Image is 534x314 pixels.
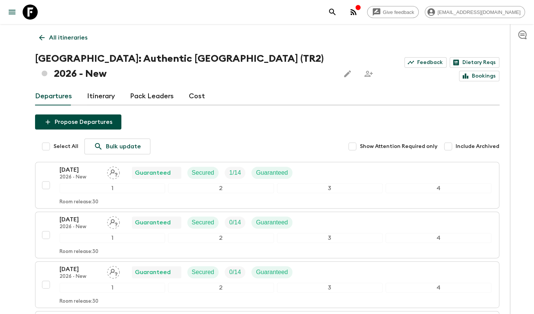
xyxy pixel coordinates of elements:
[84,139,150,154] a: Bulk update
[187,167,219,179] div: Secured
[225,266,245,278] div: Trip Fill
[35,261,499,308] button: [DATE]2026 - NewAssign pack leaderGuaranteedSecuredTrip FillGuaranteed1234Room release:30
[340,66,355,81] button: Edit this itinerary
[386,233,491,243] div: 4
[459,71,499,81] a: Bookings
[187,216,219,229] div: Secured
[60,215,101,224] p: [DATE]
[60,165,101,174] p: [DATE]
[404,57,447,68] a: Feedback
[5,5,20,20] button: menu
[277,283,383,293] div: 3
[379,9,418,15] span: Give feedback
[35,212,499,258] button: [DATE]2026 - NewAssign pack leaderGuaranteedSecuredTrip FillGuaranteed1234Room release:30
[225,216,245,229] div: Trip Fill
[325,5,340,20] button: search adventures
[189,87,205,105] a: Cost
[425,6,525,18] div: [EMAIL_ADDRESS][DOMAIN_NAME]
[87,87,115,105] a: Itinerary
[60,265,101,274] p: [DATE]
[60,233,165,243] div: 1
[60,274,101,280] p: 2026 - New
[60,249,98,255] p: Room release: 30
[54,143,78,150] span: Select All
[35,51,334,81] h1: [GEOGRAPHIC_DATA]: Authentic [GEOGRAPHIC_DATA] (TR2) 2026 - New
[367,6,419,18] a: Give feedback
[256,268,288,277] p: Guaranteed
[450,57,499,68] a: Dietary Reqs
[168,283,274,293] div: 2
[60,283,165,293] div: 1
[361,66,376,81] span: Share this itinerary
[229,268,241,277] p: 0 / 14
[360,143,438,150] span: Show Attention Required only
[49,33,87,42] p: All itineraries
[187,266,219,278] div: Secured
[277,233,383,243] div: 3
[35,162,499,209] button: [DATE]2026 - NewAssign pack leaderGuaranteedSecuredTrip FillGuaranteed1234Room release:30
[192,168,214,177] p: Secured
[130,87,174,105] a: Pack Leaders
[107,218,120,224] span: Assign pack leader
[386,283,491,293] div: 4
[456,143,499,150] span: Include Archived
[225,167,245,179] div: Trip Fill
[192,268,214,277] p: Secured
[277,183,383,193] div: 3
[168,233,274,243] div: 2
[135,268,171,277] p: Guaranteed
[192,218,214,227] p: Secured
[107,169,120,175] span: Assign pack leader
[135,218,171,227] p: Guaranteed
[256,168,288,177] p: Guaranteed
[35,87,72,105] a: Departures
[386,183,491,193] div: 4
[60,199,98,205] p: Room release: 30
[60,174,101,180] p: 2026 - New
[106,142,141,151] p: Bulk update
[60,299,98,305] p: Room release: 30
[168,183,274,193] div: 2
[256,218,288,227] p: Guaranteed
[433,9,525,15] span: [EMAIL_ADDRESS][DOMAIN_NAME]
[107,268,120,274] span: Assign pack leader
[229,168,241,177] p: 1 / 14
[60,183,165,193] div: 1
[135,168,171,177] p: Guaranteed
[229,218,241,227] p: 0 / 14
[60,224,101,230] p: 2026 - New
[35,30,92,45] a: All itineraries
[35,114,121,130] button: Propose Departures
